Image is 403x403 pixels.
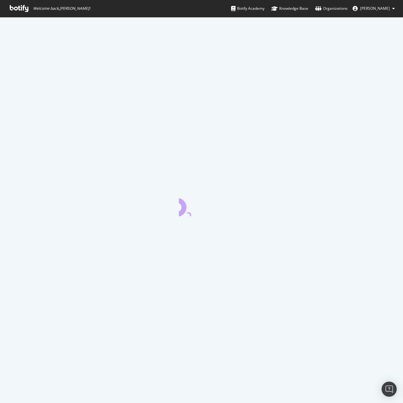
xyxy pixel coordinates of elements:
[231,5,264,12] div: Botify Academy
[382,382,397,397] div: Open Intercom Messenger
[315,5,348,12] div: Organizations
[33,6,90,11] span: Welcome back, [PERSON_NAME] !
[360,6,390,11] span: Jon Topolski
[348,3,400,14] button: [PERSON_NAME]
[271,5,308,12] div: Knowledge Base
[179,194,224,216] div: animation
